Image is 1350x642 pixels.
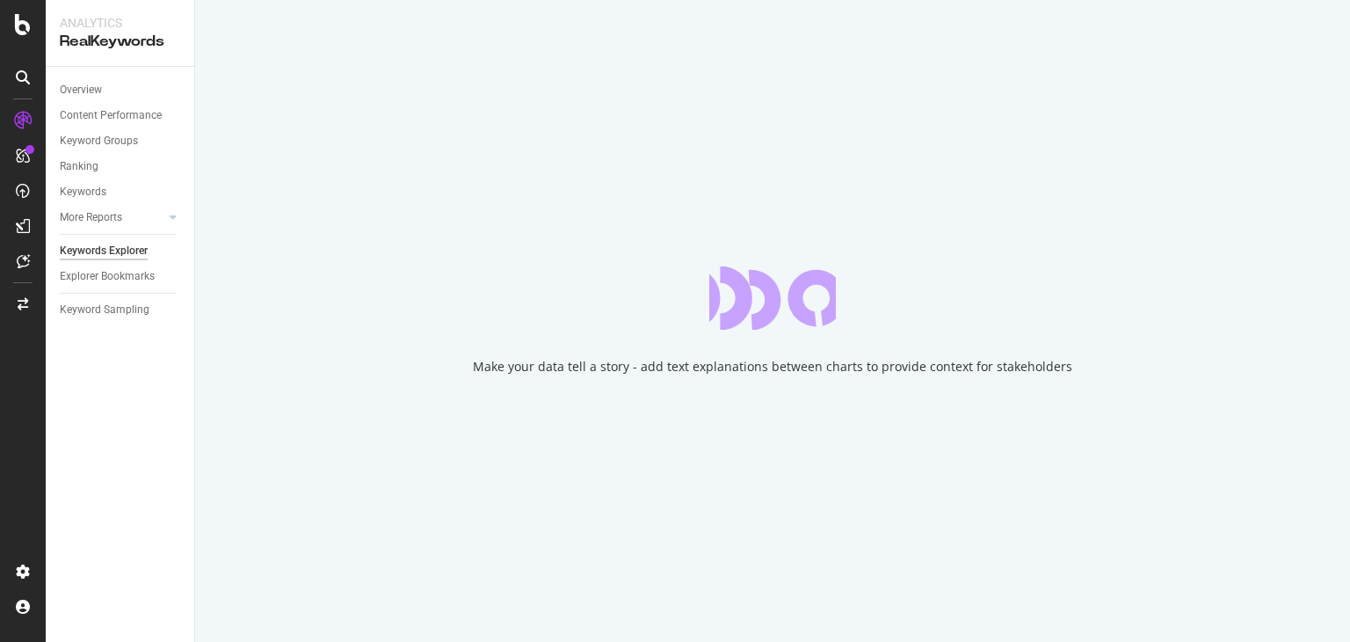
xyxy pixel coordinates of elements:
div: Analytics [60,14,180,32]
a: Explorer Bookmarks [60,267,182,286]
a: Overview [60,81,182,99]
div: Keywords [60,183,106,201]
a: Keyword Sampling [60,301,182,319]
div: Make your data tell a story - add text explanations between charts to provide context for stakeho... [473,358,1072,376]
div: Content Performance [60,106,162,125]
div: More Reports [60,208,122,227]
div: Ranking [60,157,98,176]
a: Ranking [60,157,182,176]
div: Explorer Bookmarks [60,267,155,286]
div: animation [709,266,836,330]
a: Content Performance [60,106,182,125]
div: Keywords Explorer [60,242,148,260]
div: Keyword Groups [60,132,138,150]
div: Keyword Sampling [60,301,149,319]
div: Overview [60,81,102,99]
a: Keywords Explorer [60,242,182,260]
a: Keywords [60,183,182,201]
a: Keyword Groups [60,132,182,150]
a: More Reports [60,208,164,227]
div: RealKeywords [60,32,180,52]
